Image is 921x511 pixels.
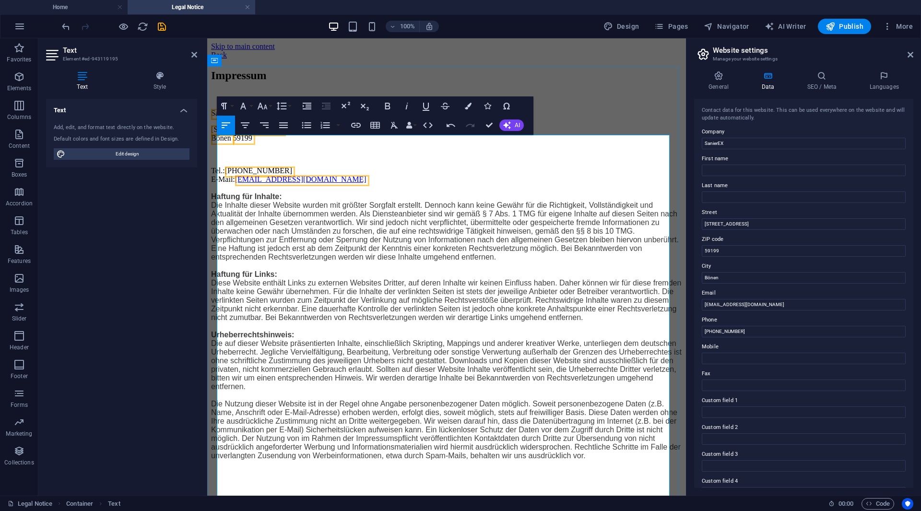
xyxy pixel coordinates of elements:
span: [STREET_ADDRESS] [4,87,76,95]
span: AI Writer [765,22,806,31]
button: Subscript [355,96,374,116]
span: 59199 [26,95,45,104]
a: Click to cancel selection. Double-click to open Pages [8,498,52,510]
label: ZIP code [702,234,906,245]
button: undo [60,21,71,32]
button: Font Size [255,96,273,116]
h4: Style [122,71,197,91]
p: Accordion [6,200,33,207]
nav: breadcrumb [66,498,120,510]
button: AI Writer [761,19,810,34]
span: Pages [654,22,688,31]
button: Pages [650,19,692,34]
span: Die auf dieser Website präsentierten Inhalte, einschließlich Skripting, Mappings und anderer krea... [4,301,474,352]
span: Edit design [68,148,187,160]
button: Special Characters [497,96,516,116]
span: More [883,22,913,31]
button: Undo (Ctrl+Z) [442,116,460,135]
h4: Legal Notice [128,2,255,12]
i: Undo: Edit headline (Ctrl+Z) [60,21,71,32]
p: Elements [7,84,32,92]
h4: Data [747,71,792,91]
h2: Text [63,46,197,55]
span: Navigator [704,22,749,31]
button: Confirm (Ctrl+⏎) [480,116,498,135]
button: reload [137,21,148,32]
p: Images [10,286,29,294]
button: HTML [419,116,437,135]
p: Marketing [6,430,32,438]
p: Columns [7,113,31,121]
h4: Text [46,99,197,116]
button: Navigator [700,19,753,34]
label: Custom field 1 [702,395,906,406]
span: Code [866,498,890,510]
button: Decrease Indent [317,96,335,116]
div: Add, edit, and format text directly on the website. [54,124,189,132]
button: More [879,19,917,34]
i: Save (Ctrl+S) [156,21,167,32]
button: Code [862,498,894,510]
div: Design (Ctrl+Alt+Y) [600,19,643,34]
button: AI [499,119,524,131]
strong: Haftung für Inhalte: [4,154,75,162]
button: Paragraph Format [217,96,235,116]
label: City [702,261,906,272]
label: Mobile [702,341,906,353]
button: Superscript [336,96,354,116]
h4: General [694,71,747,91]
button: 100% [386,21,420,32]
button: Increase Indent [298,96,316,116]
h4: Text [46,71,122,91]
label: Custom field 4 [702,475,906,487]
span: Click to select. Double-click to edit [108,498,120,510]
h4: SEO / Meta [792,71,855,91]
span: Diese Website enthält Links zu externen Websites Dritter, auf deren Inhalte wir keinen Einfluss h... [4,240,474,283]
p: Favorites [7,56,31,63]
button: Usercentrics [902,498,913,510]
label: Custom field 3 [702,449,906,460]
button: Align Left [217,116,235,135]
button: Strikethrough [436,96,454,116]
strong: Urheberrechtshinweis: [4,292,87,300]
button: Publish [818,19,871,34]
div: Default colors and font sizes are defined in Design. [54,135,189,143]
span: [PHONE_NUMBER] [18,128,85,136]
p: Header [10,344,29,351]
button: Click here to leave preview mode and continue editing [118,21,129,32]
button: Insert Link [347,116,365,135]
h3: Manage your website settings [713,55,894,63]
span: 00 00 [838,498,853,510]
span: Die Nutzung dieser Website ist in der Regel ohne Angabe personenbezogener Daten möglich. Soweit p... [4,361,473,421]
label: Street [702,207,906,218]
button: Bold (Ctrl+B) [378,96,397,116]
label: Last name [702,180,906,191]
span: Die Inhalte dieser Website wurden mit größter Sorgfalt erstellt. Dennoch kann keine Gewähr für di... [4,163,472,223]
label: Fax [702,368,906,380]
button: Colors [459,96,477,116]
button: Redo (Ctrl+Shift+Z) [461,116,479,135]
p: Features [8,257,31,265]
span: Click to select. Double-click to edit [66,498,93,510]
button: Align Justify [274,116,293,135]
button: Ordered List [334,116,342,135]
h6: 100% [400,21,415,32]
i: Reload page [137,21,148,32]
button: Icons [478,96,496,116]
label: First name [702,153,906,165]
button: Data Bindings [404,116,418,135]
span: SanierEX Inhaber [PERSON_NAME] [4,71,122,79]
h4: Languages [855,71,913,91]
button: Align Center [236,116,254,135]
button: Ordered List [316,116,334,135]
span: Design [603,22,639,31]
p: Collections [4,459,34,466]
h2: Website settings [713,46,913,55]
p: Tel.: E-Mail: [4,128,475,422]
div: Contact data for this website. This can be used everywhere on the website and will update automat... [702,107,906,122]
button: Insert Table [366,116,384,135]
a: Skip to main content [4,4,68,12]
button: Line Height [274,96,293,116]
label: Phone [702,314,906,326]
p: Boxes [12,171,27,178]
